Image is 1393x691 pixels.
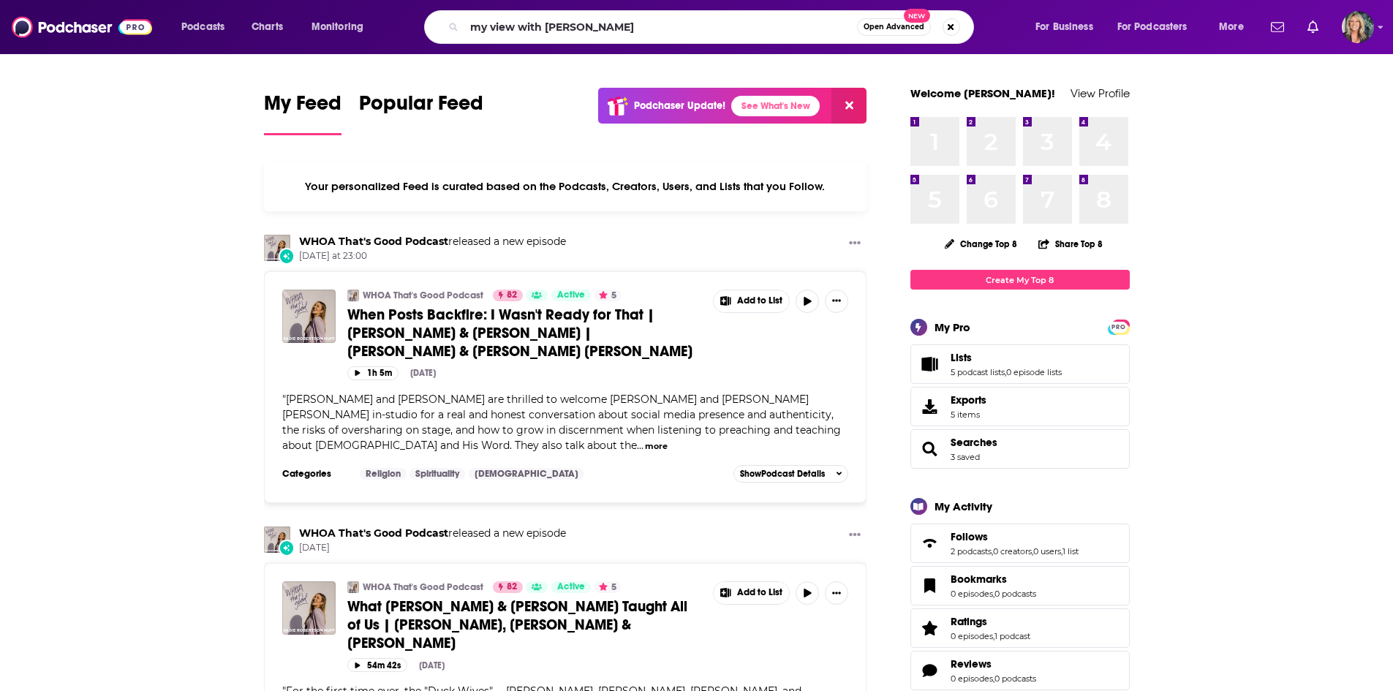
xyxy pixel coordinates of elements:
span: My Feed [264,91,341,124]
button: open menu [1209,15,1262,39]
a: Popular Feed [359,91,483,135]
span: More [1219,17,1244,37]
button: Open AdvancedNew [857,18,931,36]
button: Show profile menu [1342,11,1374,43]
button: Show More Button [843,526,867,545]
a: Lists [916,354,945,374]
a: Searches [916,439,945,459]
a: Follows [951,530,1079,543]
span: Logged in as lisa.beech [1342,11,1374,43]
span: [DATE] at 23:00 [299,250,566,263]
a: WHOA That's Good Podcast [299,235,448,248]
span: Popular Feed [359,91,483,124]
a: Ratings [951,615,1030,628]
a: My Feed [264,91,341,135]
a: 0 episodes [951,673,993,684]
a: 1 list [1062,546,1079,556]
a: Active [551,581,591,593]
span: Reviews [951,657,992,671]
a: Ratings [916,618,945,638]
span: ... [637,439,643,452]
a: View Profile [1071,86,1130,100]
span: Lists [910,344,1130,384]
button: Show More Button [825,581,848,605]
button: Change Top 8 [936,235,1027,253]
h3: released a new episode [299,235,566,249]
a: WHOA That's Good Podcast [299,526,448,540]
div: [DATE] [419,660,445,671]
a: See What's New [731,96,820,116]
img: WHOA That's Good Podcast [264,235,290,261]
span: Bookmarks [951,573,1007,586]
span: Open Advanced [864,23,924,31]
span: Active [557,580,585,594]
span: [DATE] [299,542,566,554]
a: When Posts Backfire: I Wasn't Ready for That | [PERSON_NAME] & [PERSON_NAME] | [PERSON_NAME] & [P... [347,306,703,360]
span: Exports [951,393,986,407]
a: 0 episode lists [1006,367,1062,377]
button: more [645,440,668,453]
a: Reviews [951,657,1036,671]
span: Ratings [951,615,987,628]
img: User Profile [1342,11,1374,43]
div: New Episode [279,248,295,264]
button: Show More Button [825,290,848,313]
a: [DEMOGRAPHIC_DATA] [469,468,584,480]
span: Add to List [737,295,782,306]
a: 0 creators [993,546,1032,556]
span: , [1061,546,1062,556]
button: Show More Button [714,582,790,604]
a: What Phil & Miss Kay Robertson Taught All of Us | Korie, Lisa, Missy & Jessica [282,581,336,635]
a: Searches [951,436,997,449]
span: Bookmarks [910,566,1130,605]
span: , [993,631,994,641]
span: Follows [910,524,1130,563]
button: Show More Button [714,290,790,312]
a: 0 users [1033,546,1061,556]
h3: Categories [282,468,348,480]
a: 1 podcast [994,631,1030,641]
img: When Posts Backfire: I Wasn't Ready for That | Sadie & Christian | Preston & Jackie Hill Perry [282,290,336,343]
span: , [992,546,993,556]
button: open menu [171,15,244,39]
button: 54m 42s [347,658,407,672]
a: Bookmarks [951,573,1036,586]
button: open menu [1025,15,1111,39]
a: 0 podcasts [994,673,1036,684]
a: 0 episodes [951,589,993,599]
span: , [1005,367,1006,377]
span: Ratings [910,608,1130,648]
span: What [PERSON_NAME] & [PERSON_NAME] Taught All of Us | [PERSON_NAME], [PERSON_NAME] & [PERSON_NAME] [347,597,687,652]
a: 82 [493,581,523,593]
h3: released a new episode [299,526,566,540]
a: Charts [242,15,292,39]
a: Active [551,290,591,301]
span: 82 [507,288,517,303]
a: 3 saved [951,452,980,462]
div: New Episode [279,540,295,556]
span: 82 [507,580,517,594]
span: " [282,393,841,452]
a: PRO [1110,321,1128,332]
a: Exports [910,387,1130,426]
a: Religion [360,468,407,480]
span: Add to List [737,587,782,598]
a: Show notifications dropdown [1302,15,1324,39]
a: WHOA That's Good Podcast [264,526,290,553]
span: PRO [1110,322,1128,333]
a: Create My Top 8 [910,270,1130,290]
button: ShowPodcast Details [733,465,849,483]
a: Podchaser - Follow, Share and Rate Podcasts [12,13,152,41]
span: , [993,673,994,684]
div: Search podcasts, credits, & more... [438,10,988,44]
p: Podchaser Update! [634,99,725,112]
button: Share Top 8 [1038,230,1103,258]
a: WHOA That's Good Podcast [363,290,483,301]
a: Bookmarks [916,575,945,596]
a: WHOA That's Good Podcast [347,290,359,301]
span: New [904,9,930,23]
button: 5 [594,581,621,593]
